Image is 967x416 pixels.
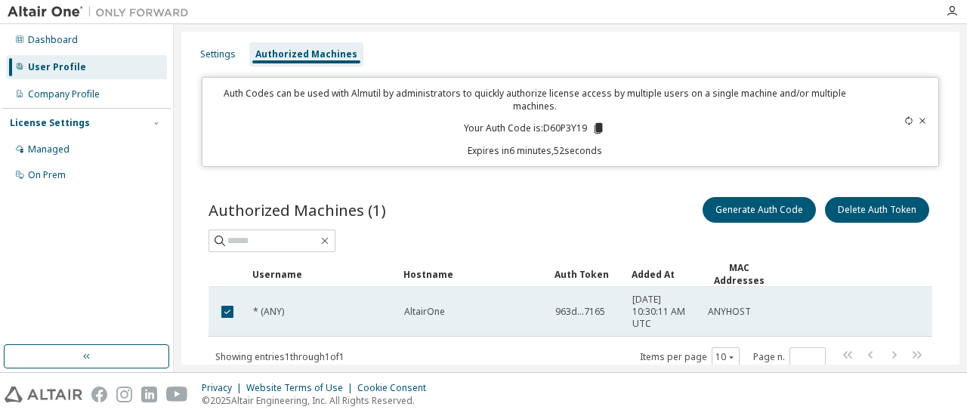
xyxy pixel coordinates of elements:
[28,88,100,100] div: Company Profile
[403,262,542,286] div: Hostname
[215,350,344,363] span: Showing entries 1 through 1 of 1
[28,34,78,46] div: Dashboard
[464,122,605,135] p: Your Auth Code is: D60P3Y19
[753,347,826,367] span: Page n.
[202,382,246,394] div: Privacy
[715,351,736,363] button: 10
[212,87,857,112] p: Auth Codes can be used with Almutil by administrators to quickly authorize license access by mult...
[404,306,445,318] span: AltairOne
[555,262,619,286] div: Auth Token
[5,387,82,402] img: altair_logo.svg
[141,387,157,402] img: linkedin.svg
[253,306,284,318] span: * (ANY)
[252,262,391,286] div: Username
[707,261,771,287] div: MAC Addresses
[246,382,357,394] div: Website Terms of Use
[8,5,196,20] img: Altair One
[200,48,236,60] div: Settings
[640,347,740,367] span: Items per page
[28,61,86,73] div: User Profile
[632,262,695,286] div: Added At
[28,143,70,156] div: Managed
[166,387,188,402] img: youtube.svg
[209,199,386,220] span: Authorized Machines (1)
[708,306,751,318] span: ANYHOST
[825,197,929,223] button: Delete Auth Token
[91,387,107,402] img: facebook.svg
[357,382,435,394] div: Cookie Consent
[202,394,435,407] p: © 2025 Altair Engineering, Inc. All Rights Reserved.
[28,169,66,181] div: On Prem
[632,294,694,330] span: [DATE] 10:30:11 AM UTC
[255,48,357,60] div: Authorized Machines
[555,306,605,318] span: 963d...7165
[703,197,816,223] button: Generate Auth Code
[212,144,857,157] p: Expires in 6 minutes, 52 seconds
[10,117,90,129] div: License Settings
[116,387,132,402] img: instagram.svg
